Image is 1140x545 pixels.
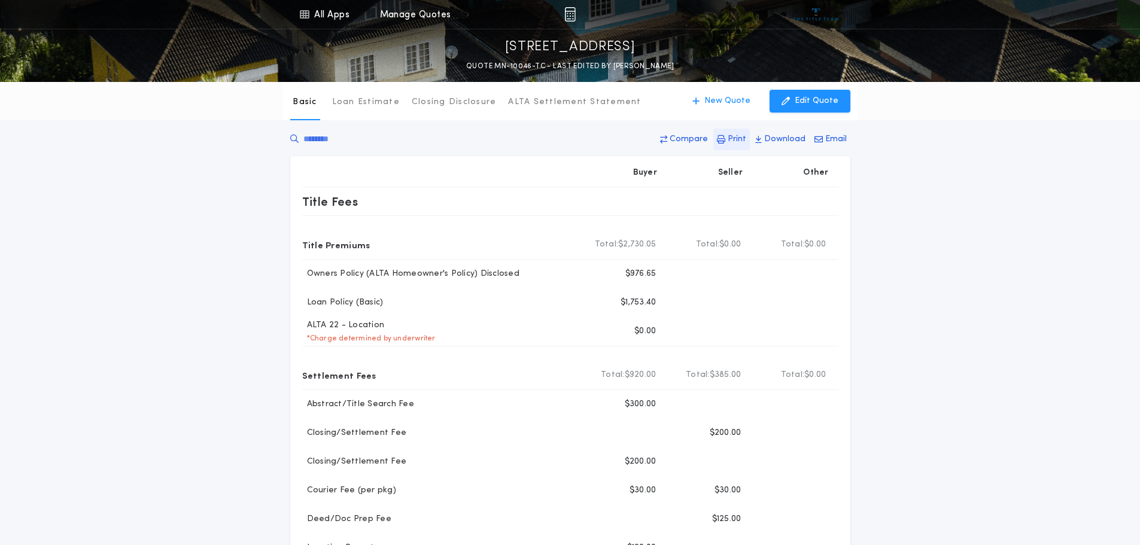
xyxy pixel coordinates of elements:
p: Buyer [633,167,657,179]
p: Compare [670,133,708,145]
span: $0.00 [804,369,826,381]
p: Owners Policy (ALTA Homeowner's Policy) Disclosed [302,268,519,280]
p: $1,753.40 [621,297,656,309]
p: Closing Disclosure [412,96,497,108]
p: $976.65 [625,268,656,280]
b: Total: [781,369,805,381]
p: ALTA Settlement Statement [508,96,641,108]
button: Download [752,129,809,150]
p: Edit Quote [795,95,838,107]
b: Total: [696,239,720,251]
span: $0.00 [719,239,741,251]
b: Total: [781,239,805,251]
p: Loan Policy (Basic) [302,297,384,309]
p: Other [803,167,828,179]
span: $2,730.05 [618,239,656,251]
p: New Quote [704,95,750,107]
p: Abstract/Title Search Fee [302,398,414,410]
button: Edit Quote [770,90,850,112]
p: $0.00 [634,325,656,337]
b: Total: [601,369,625,381]
b: Total: [686,369,710,381]
b: Total: [595,239,619,251]
p: Title Premiums [302,235,370,254]
p: $200.00 [625,456,656,468]
p: [STREET_ADDRESS] [505,38,636,57]
button: Print [713,129,750,150]
p: ALTA 22 - Location [302,319,385,331]
p: Loan Estimate [332,96,400,108]
p: $300.00 [625,398,656,410]
span: $0.00 [804,239,826,251]
p: Closing/Settlement Fee [302,456,407,468]
button: Compare [656,129,712,150]
span: $385.00 [710,369,741,381]
img: img [564,7,576,22]
button: Email [811,129,850,150]
p: QUOTE MN-10046-TC - LAST EDITED BY [PERSON_NAME] [466,60,674,72]
p: $30.00 [715,485,741,497]
p: Download [764,133,805,145]
img: vs-icon [794,8,838,20]
p: Email [825,133,847,145]
p: Seller [718,167,743,179]
p: Deed/Doc Prep Fee [302,513,391,525]
p: $125.00 [712,513,741,525]
p: Title Fees [302,192,358,211]
p: * Charge determined by underwriter [302,334,436,343]
p: Basic [293,96,317,108]
p: Settlement Fees [302,366,376,385]
p: Closing/Settlement Fee [302,427,407,439]
span: $920.00 [625,369,656,381]
p: $200.00 [710,427,741,439]
p: $30.00 [630,485,656,497]
p: Courier Fee (per pkg) [302,485,396,497]
button: New Quote [680,90,762,112]
p: Print [728,133,746,145]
